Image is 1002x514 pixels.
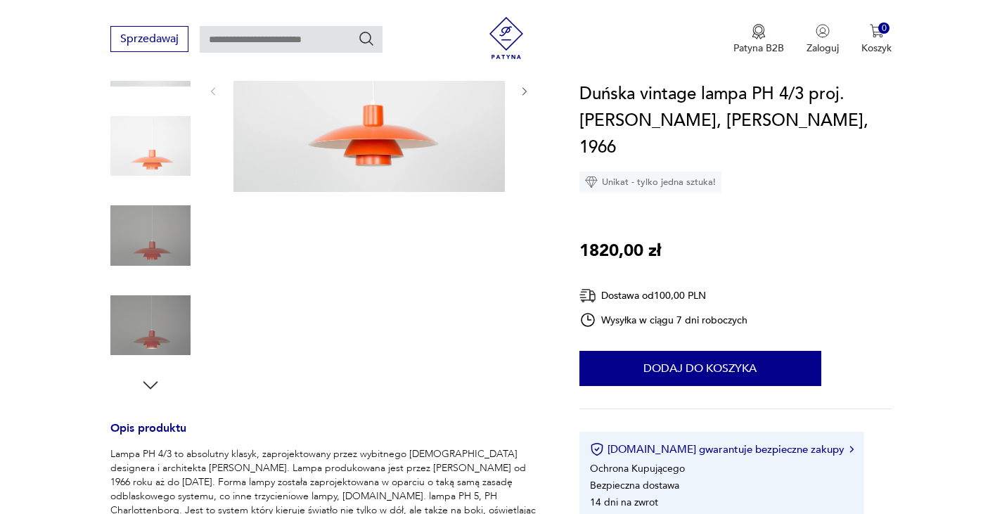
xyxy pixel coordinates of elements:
[590,442,854,456] button: [DOMAIN_NAME] gwarantuje bezpieczne zakupy
[579,81,892,161] h1: Duńska vintage lampa PH 4/3 proj. [PERSON_NAME], [PERSON_NAME], 1966
[585,176,598,188] img: Ikona diamentu
[870,24,884,38] img: Ikona koszyka
[110,424,546,447] h3: Opis produktu
[733,24,784,55] button: Patyna B2B
[752,24,766,39] img: Ikona medalu
[110,285,191,366] img: Zdjęcie produktu Duńska vintage lampa PH 4/3 proj. Poul Henningsen, Louis Poulsen, 1966
[110,35,188,45] a: Sprzedawaj
[110,106,191,186] img: Zdjęcie produktu Duńska vintage lampa PH 4/3 proj. Poul Henningsen, Louis Poulsen, 1966
[807,41,839,55] p: Zaloguj
[861,24,892,55] button: 0Koszyk
[590,479,679,492] li: Bezpieczna dostawa
[878,23,890,34] div: 0
[590,496,658,509] li: 14 dni na zwrot
[579,311,748,328] div: Wysyłka w ciągu 7 dni roboczych
[733,24,784,55] a: Ikona medaluPatyna B2B
[816,24,830,38] img: Ikonka użytkownika
[110,195,191,276] img: Zdjęcie produktu Duńska vintage lampa PH 4/3 proj. Poul Henningsen, Louis Poulsen, 1966
[733,41,784,55] p: Patyna B2B
[590,442,604,456] img: Ikona certyfikatu
[485,17,527,59] img: Patyna - sklep z meblami i dekoracjami vintage
[579,172,721,193] div: Unikat - tylko jedna sztuka!
[579,238,661,264] p: 1820,00 zł
[807,24,839,55] button: Zaloguj
[849,446,854,453] img: Ikona strzałki w prawo
[861,41,892,55] p: Koszyk
[579,287,596,304] img: Ikona dostawy
[358,30,375,47] button: Szukaj
[579,351,821,386] button: Dodaj do koszyka
[579,287,748,304] div: Dostawa od 100,00 PLN
[110,26,188,52] button: Sprzedawaj
[590,462,685,475] li: Ochrona Kupującego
